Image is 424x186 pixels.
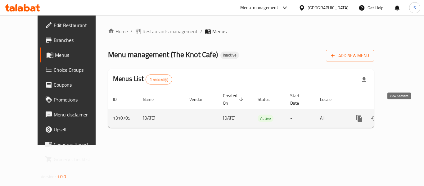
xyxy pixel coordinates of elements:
[40,122,108,137] a: Upsell
[285,109,315,128] td: -
[290,92,308,107] span: Start Date
[40,48,108,62] a: Menus
[130,28,133,35] li: /
[223,92,245,107] span: Created On
[413,4,416,11] span: S
[347,90,417,109] th: Actions
[40,77,108,92] a: Coupons
[108,48,218,61] span: Menu management ( The Knot Cafe )
[258,96,278,103] span: Status
[315,109,347,128] td: All
[54,141,103,148] span: Coverage Report
[223,114,236,122] span: [DATE]
[108,28,128,35] a: Home
[258,115,273,122] div: Active
[40,62,108,77] a: Choice Groups
[143,96,162,103] span: Name
[331,52,369,60] span: Add New Menu
[54,96,103,103] span: Promotions
[135,28,198,35] a: Restaurants management
[108,109,138,128] td: 1310785
[142,28,198,35] span: Restaurants management
[352,111,367,126] button: more
[40,152,108,167] a: Grocery Checklist
[40,92,108,107] a: Promotions
[240,4,278,11] div: Menu-management
[138,109,184,128] td: [DATE]
[326,50,374,61] button: Add New Menu
[146,77,172,83] span: 1 record(s)
[40,137,108,152] a: Coverage Report
[113,96,125,103] span: ID
[220,52,239,59] div: Inactive
[308,4,349,11] div: [GEOGRAPHIC_DATA]
[320,96,340,103] span: Locale
[108,90,417,128] table: enhanced table
[357,72,372,87] div: Export file
[41,173,56,181] span: Version:
[40,107,108,122] a: Menu disclaimer
[367,111,382,126] button: Change Status
[54,81,103,88] span: Coupons
[55,51,103,59] span: Menus
[200,28,202,35] li: /
[108,28,374,35] nav: breadcrumb
[220,52,239,58] span: Inactive
[212,28,227,35] span: Menus
[54,126,103,133] span: Upsell
[57,173,66,181] span: 1.0.0
[146,75,173,84] div: Total records count
[40,33,108,48] a: Branches
[189,96,210,103] span: Vendor
[54,111,103,118] span: Menu disclaimer
[54,36,103,44] span: Branches
[113,74,172,84] h2: Menus List
[54,66,103,74] span: Choice Groups
[40,18,108,33] a: Edit Restaurant
[54,156,103,163] span: Grocery Checklist
[54,21,103,29] span: Edit Restaurant
[258,115,273,122] span: Active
